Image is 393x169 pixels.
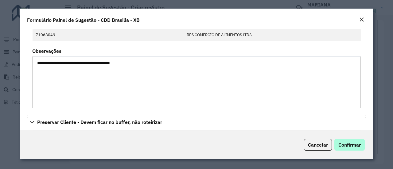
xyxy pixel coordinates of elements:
[334,139,365,151] button: Confirmar
[33,130,166,143] th: Código Cliente
[304,139,332,151] button: Cancelar
[37,120,162,125] span: Preservar Cliente - Devem ficar no buffer, não roteirizar
[27,117,366,127] a: Preservar Cliente - Devem ficar no buffer, não roteirizar
[27,16,140,24] h4: Formulário Painel de Sugestão - CDD Brasilia - XB
[33,29,184,41] td: 71068049
[338,142,361,148] span: Confirmar
[308,142,328,148] span: Cancelar
[184,29,361,41] td: RPS COMERCIO DE ALIMENTOS LTDA
[359,17,364,22] em: Fechar
[32,47,61,55] label: Observações
[166,130,361,143] th: Clientes
[27,13,366,116] div: Priorizar Cliente - Não podem ficar no buffer
[357,16,366,24] button: Close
